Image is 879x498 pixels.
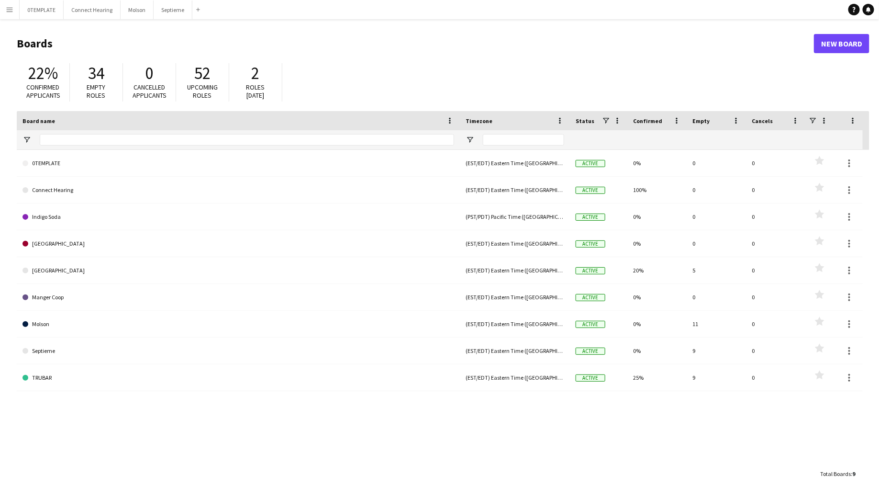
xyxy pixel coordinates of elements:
button: Connect Hearing [64,0,121,19]
div: (EST/EDT) Eastern Time ([GEOGRAPHIC_DATA] & [GEOGRAPHIC_DATA]) [460,230,570,257]
a: [GEOGRAPHIC_DATA] [22,257,454,284]
span: 52 [194,63,211,84]
span: Active [576,348,605,355]
div: 100% [627,177,687,203]
span: Total Boards [820,470,851,477]
div: (EST/EDT) Eastern Time ([GEOGRAPHIC_DATA] & [GEOGRAPHIC_DATA]) [460,257,570,283]
span: Active [576,160,605,167]
button: Molson [121,0,154,19]
span: Empty roles [87,83,106,100]
span: Active [576,187,605,194]
div: 0% [627,311,687,337]
div: (EST/EDT) Eastern Time ([GEOGRAPHIC_DATA] & [GEOGRAPHIC_DATA]) [460,338,570,364]
div: 9 [687,338,746,364]
button: Septieme [154,0,192,19]
div: (EST/EDT) Eastern Time ([GEOGRAPHIC_DATA] & [GEOGRAPHIC_DATA]) [460,177,570,203]
a: Manger Coop [22,284,454,311]
div: (PST/PDT) Pacific Time ([GEOGRAPHIC_DATA] & [GEOGRAPHIC_DATA]) [460,204,570,230]
a: Septieme [22,338,454,364]
a: New Board [814,34,869,53]
span: Active [576,374,605,382]
span: 22% [28,63,58,84]
div: 0 [746,364,805,391]
a: [GEOGRAPHIC_DATA] [22,230,454,257]
button: 0TEMPLATE [20,0,64,19]
a: TRUBAR [22,364,454,391]
span: Active [576,294,605,301]
input: Board name Filter Input [40,134,454,146]
span: Empty [692,117,710,124]
span: Active [576,321,605,328]
a: Indigo Soda [22,204,454,230]
div: : [820,464,855,483]
button: Open Filter Menu [22,136,31,144]
div: 0 [687,284,746,310]
div: (EST/EDT) Eastern Time ([GEOGRAPHIC_DATA] & [GEOGRAPHIC_DATA]) [460,364,570,391]
div: 0 [746,177,805,203]
span: 9 [852,470,855,477]
span: Cancels [752,117,773,124]
div: 11 [687,311,746,337]
div: 20% [627,257,687,283]
span: Timezone [466,117,492,124]
span: Cancelled applicants [133,83,167,100]
span: Confirmed [633,117,662,124]
div: 0 [687,150,746,176]
div: 0% [627,284,687,310]
input: Timezone Filter Input [483,134,564,146]
div: (EST/EDT) Eastern Time ([GEOGRAPHIC_DATA] & [GEOGRAPHIC_DATA]) [460,311,570,337]
span: Upcoming roles [187,83,218,100]
div: 0% [627,150,687,176]
a: 0TEMPLATE [22,150,454,177]
div: 0 [687,230,746,257]
span: Active [576,267,605,274]
div: (EST/EDT) Eastern Time ([GEOGRAPHIC_DATA] & [GEOGRAPHIC_DATA]) [460,284,570,310]
div: 0 [687,177,746,203]
div: (EST/EDT) Eastern Time ([GEOGRAPHIC_DATA] & [GEOGRAPHIC_DATA]) [460,150,570,176]
div: 0 [746,150,805,176]
span: 34 [88,63,104,84]
div: 0 [687,204,746,230]
a: Connect Hearing [22,177,454,204]
span: Active [576,214,605,221]
span: Board name [22,117,55,124]
div: 0 [746,230,805,257]
span: Active [576,240,605,248]
a: Molson [22,311,454,338]
div: 25% [627,364,687,391]
div: 0 [746,311,805,337]
span: 0 [145,63,154,84]
span: Roles [DATE] [246,83,265,100]
div: 0 [746,257,805,283]
span: 2 [252,63,260,84]
h1: Boards [17,36,814,51]
div: 0 [746,338,805,364]
span: Status [576,117,594,124]
div: 0% [627,204,687,230]
div: 0% [627,338,687,364]
button: Open Filter Menu [466,136,474,144]
span: Confirmed applicants [26,83,60,100]
div: 5 [687,257,746,283]
div: 9 [687,364,746,391]
div: 0% [627,230,687,257]
div: 0 [746,284,805,310]
div: 0 [746,204,805,230]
